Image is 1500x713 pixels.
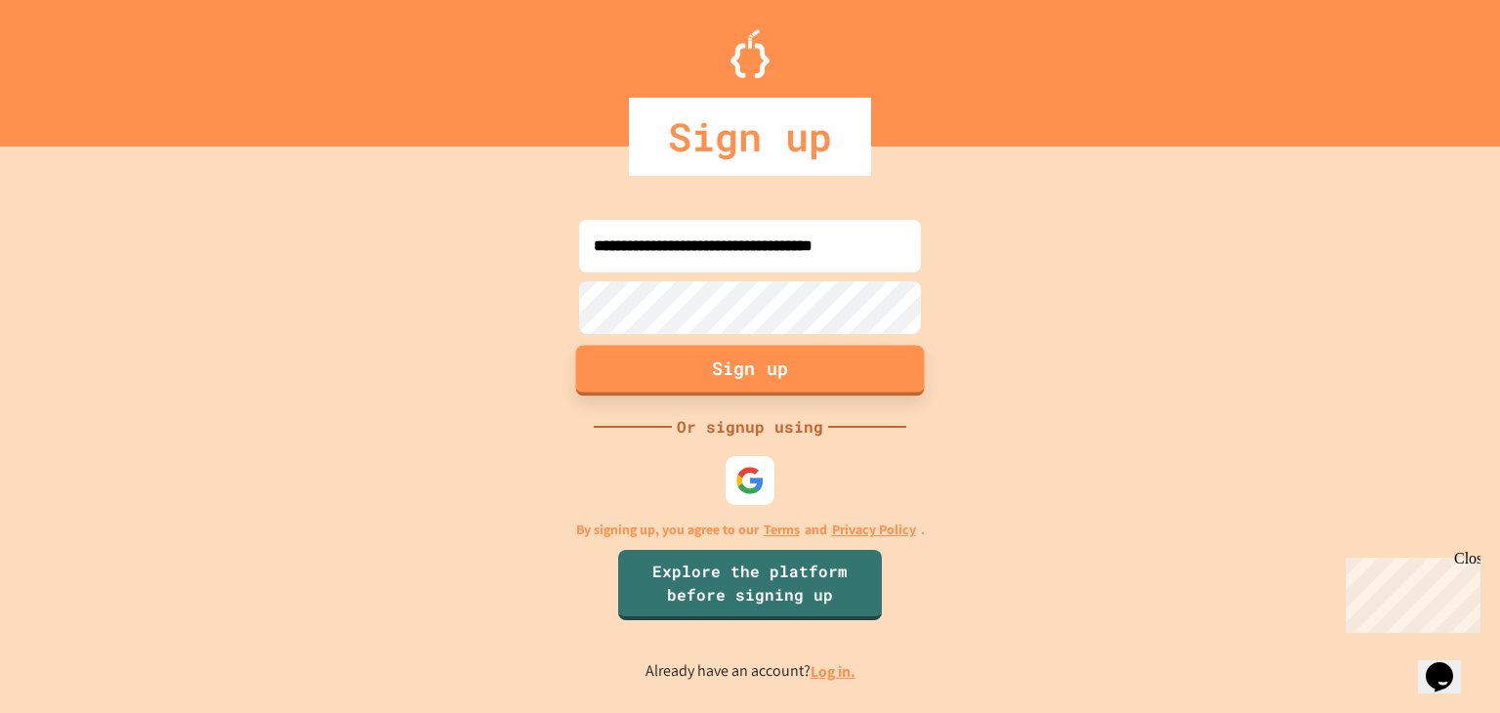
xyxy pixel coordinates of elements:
a: Log in. [811,661,855,682]
div: Sign up [629,98,871,176]
img: google-icon.svg [735,466,765,495]
p: Already have an account? [646,659,855,684]
a: Explore the platform before signing up [618,550,882,620]
a: Terms [764,520,800,540]
iframe: chat widget [1338,550,1480,633]
div: Chat with us now!Close [8,8,135,124]
div: Or signup using [672,415,828,439]
a: Privacy Policy [832,520,916,540]
img: Logo.svg [730,29,770,78]
p: By signing up, you agree to our and . [576,520,925,540]
button: Sign up [576,345,925,396]
iframe: chat widget [1418,635,1480,693]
